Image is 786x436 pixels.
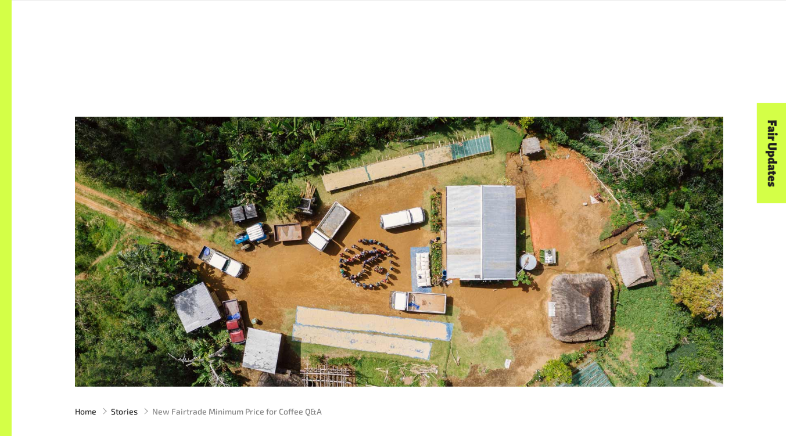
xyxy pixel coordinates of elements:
[111,405,138,417] a: Stories
[152,405,322,417] span: New Fairtrade Minimum Price for Coffee Q&A
[75,405,96,417] a: Home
